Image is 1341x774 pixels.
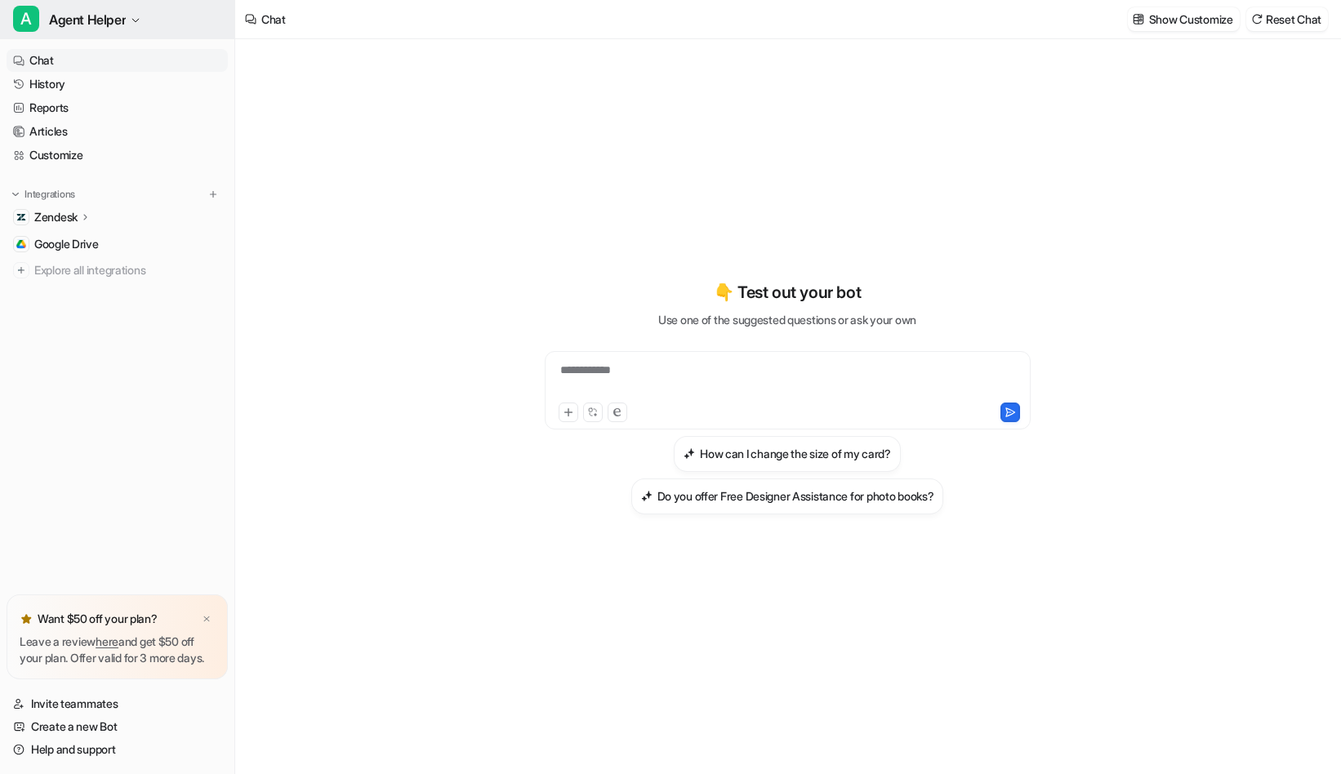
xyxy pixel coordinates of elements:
p: Use one of the suggested questions or ask your own [658,311,916,328]
span: Explore all integrations [34,257,221,283]
a: Explore all integrations [7,259,228,282]
span: Google Drive [34,236,99,252]
span: A [13,6,39,32]
img: expand menu [10,189,21,200]
img: star [20,612,33,625]
p: Zendesk [34,209,78,225]
img: Do you offer Free Designer Assistance for photo books? [641,490,653,502]
p: 👇 Test out your bot [714,280,861,305]
img: explore all integrations [13,262,29,278]
button: Show Customize [1128,7,1240,31]
a: here [96,634,118,648]
img: reset [1251,13,1263,25]
img: Google Drive [16,239,26,249]
a: Invite teammates [7,692,228,715]
a: Create a new Bot [7,715,228,738]
p: Show Customize [1149,11,1233,28]
p: Want $50 off your plan? [38,611,158,627]
p: Integrations [25,188,75,201]
a: Chat [7,49,228,72]
p: Leave a review and get $50 off your plan. Offer valid for 3 more days. [20,634,215,666]
button: How can I change the size of my card?How can I change the size of my card? [674,436,901,472]
img: Zendesk [16,212,26,222]
img: x [202,614,212,625]
a: Reports [7,96,228,119]
a: Articles [7,120,228,143]
a: Help and support [7,738,228,761]
h3: Do you offer Free Designer Assistance for photo books? [657,487,934,505]
button: Integrations [7,186,80,202]
button: Reset Chat [1246,7,1328,31]
a: Google DriveGoogle Drive [7,233,228,256]
img: menu_add.svg [207,189,219,200]
a: History [7,73,228,96]
img: customize [1133,13,1144,25]
a: Customize [7,144,228,167]
h3: How can I change the size of my card? [700,445,891,462]
button: Do you offer Free Designer Assistance for photo books?Do you offer Free Designer Assistance for p... [631,478,944,514]
span: Agent Helper [49,8,126,31]
img: How can I change the size of my card? [684,447,695,460]
div: Chat [261,11,286,28]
